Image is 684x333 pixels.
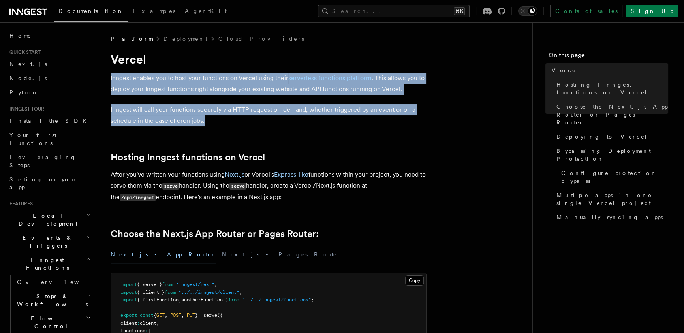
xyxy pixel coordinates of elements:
[9,118,91,124] span: Install the SDK
[9,61,47,67] span: Next.js
[162,183,179,190] code: serve
[6,71,93,85] a: Node.js
[274,171,308,178] a: Express-like
[229,183,246,190] code: serve
[195,312,198,318] span: }
[120,290,137,295] span: import
[218,35,304,43] a: Cloud Providers
[111,52,427,66] h1: Vercel
[311,297,314,303] span: ;
[111,169,427,203] p: After you've written your functions using or Vercel's functions within your project, you need to ...
[556,147,668,163] span: Bypassing Deployment Protection
[181,312,184,318] span: ,
[242,297,311,303] span: "../../inngest/functions"
[185,8,227,14] span: AgentKit
[140,312,154,318] span: const
[137,297,179,303] span: { firstFunction
[111,152,265,163] a: Hosting Inngest functions on Vercel
[120,297,137,303] span: import
[17,279,98,285] span: Overview
[6,212,86,228] span: Local Development
[6,256,85,272] span: Inngest Functions
[626,5,678,17] a: Sign Up
[318,5,470,17] button: Search...⌘K
[518,6,537,16] button: Toggle dark mode
[556,213,663,221] span: Manually syncing apps
[137,290,165,295] span: { client }
[181,297,228,303] span: anotherFunction }
[239,290,242,295] span: ;
[128,2,180,21] a: Examples
[6,49,41,55] span: Quick start
[120,312,137,318] span: export
[552,66,579,74] span: Vercel
[179,297,181,303] span: ,
[405,275,424,286] button: Copy
[6,106,44,112] span: Inngest tour
[140,320,156,326] span: client
[6,234,86,250] span: Events & Triggers
[176,282,214,287] span: "inngest/next"
[556,133,648,141] span: Deploying to Vercel
[6,28,93,43] a: Home
[14,289,93,311] button: Steps & Workflows
[120,320,137,326] span: client
[170,312,181,318] span: POST
[558,166,668,188] a: Configure protection bypass
[6,85,93,100] a: Python
[111,73,427,95] p: Inngest enables you to host your functions on Vercel using their . This allows you to deploy your...
[9,132,56,146] span: Your first Functions
[154,312,156,318] span: {
[203,312,217,318] span: serve
[222,246,341,263] button: Next.js - Pages Router
[550,5,622,17] a: Contact sales
[225,171,244,178] a: Next.js
[454,7,465,15] kbd: ⌘K
[120,194,156,201] code: /api/inngest
[556,191,668,207] span: Multiple apps in one single Vercel project
[111,104,427,126] p: Inngest will call your functions securely via HTTP request on-demand, whether triggered by an eve...
[14,275,93,289] a: Overview
[6,57,93,71] a: Next.js
[6,172,93,194] a: Setting up your app
[214,282,217,287] span: ;
[111,228,319,239] a: Choose the Next.js App Router or Pages Router:
[6,209,93,231] button: Local Development
[553,100,668,130] a: Choose the Next.js App Router or Pages Router:
[111,35,152,43] span: Platform
[228,297,239,303] span: from
[6,150,93,172] a: Leveraging Steps
[6,114,93,128] a: Install the SDK
[9,154,76,168] span: Leveraging Steps
[217,312,223,318] span: ({
[6,231,93,253] button: Events & Triggers
[165,290,176,295] span: from
[111,246,216,263] button: Next.js - App Router
[187,312,195,318] span: PUT
[165,312,167,318] span: ,
[561,169,668,185] span: Configure protection bypass
[14,292,88,308] span: Steps & Workflows
[198,312,201,318] span: =
[156,312,165,318] span: GET
[549,51,668,63] h4: On this page
[549,63,668,77] a: Vercel
[553,77,668,100] a: Hosting Inngest functions on Vercel
[553,188,668,210] a: Multiple apps in one single Vercel project
[120,282,137,287] span: import
[6,253,93,275] button: Inngest Functions
[553,130,668,144] a: Deploying to Vercel
[9,32,32,40] span: Home
[556,81,668,96] span: Hosting Inngest functions on Vercel
[288,74,372,82] a: serverless functions platform
[137,320,140,326] span: :
[556,103,668,126] span: Choose the Next.js App Router or Pages Router:
[9,89,38,96] span: Python
[163,35,207,43] a: Deployment
[9,176,77,190] span: Setting up your app
[54,2,128,22] a: Documentation
[133,8,175,14] span: Examples
[180,2,231,21] a: AgentKit
[58,8,124,14] span: Documentation
[156,320,159,326] span: ,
